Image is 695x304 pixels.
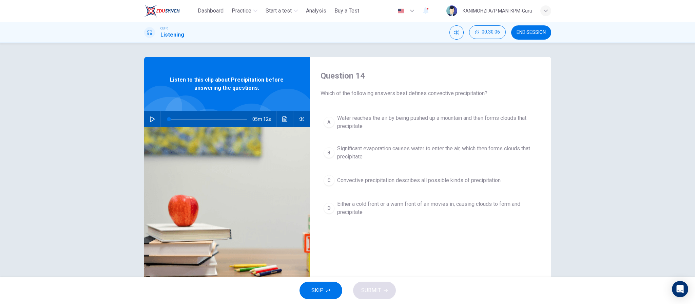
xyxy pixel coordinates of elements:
img: Listen to this clip about Precipitation before answering the questions: [144,127,310,292]
button: Practice [229,5,260,17]
div: KANIMOHZI A/P MANI KPM-Guru [463,7,532,15]
img: en [397,8,405,14]
span: Significant evaporation causes water to enter the air, which then forms clouds that precipitate [337,145,537,161]
span: Practice [232,7,251,15]
div: B [324,147,334,158]
span: Start a test [266,7,292,15]
button: CConvective precipitation describes all possible kinds of precipitation [321,172,540,189]
span: 05m 12s [252,111,276,127]
span: Dashboard [198,7,224,15]
div: C [324,175,334,186]
span: 00:30:06 [482,29,500,35]
button: Start a test [263,5,301,17]
button: BSignificant evaporation causes water to enter the air, which then forms clouds that precipitate [321,142,540,164]
button: Click to see the audio transcription [279,111,290,127]
h1: Listening [160,31,184,39]
span: Water reaches the air by being pushed up a mountain and then forms clouds that precipitate [337,114,537,130]
button: Dashboard [195,5,226,17]
span: CEFR [160,26,168,31]
button: AWater reaches the air by being pushed up a mountain and then forms clouds that precipitate [321,111,540,133]
button: Analysis [303,5,329,17]
div: D [324,203,334,214]
span: Buy a Test [334,7,359,15]
button: DEither a cold front or a warm front of air movies in, causing clouds to form and precipitate [321,197,540,219]
img: Profile picture [446,5,457,16]
h4: Question 14 [321,70,540,81]
span: END SESSION [517,30,546,35]
button: 00:30:06 [469,25,506,39]
span: Listen to this clip about Precipitation before answering the questions: [166,76,288,92]
a: ELTC logo [144,4,195,18]
span: Which of the following answers best defines convective precipitation? [321,89,540,97]
div: Mute [449,25,464,40]
span: Analysis [306,7,326,15]
button: Buy a Test [332,5,362,17]
span: Convective precipitation describes all possible kinds of precipitation [337,176,501,184]
div: Hide [469,25,506,40]
span: SKIP [311,286,324,295]
div: A [324,117,334,128]
span: Either a cold front or a warm front of air movies in, causing clouds to form and precipitate [337,200,537,216]
div: Open Intercom Messenger [672,281,688,297]
button: SKIP [300,282,342,299]
img: ELTC logo [144,4,180,18]
button: END SESSION [511,25,551,40]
